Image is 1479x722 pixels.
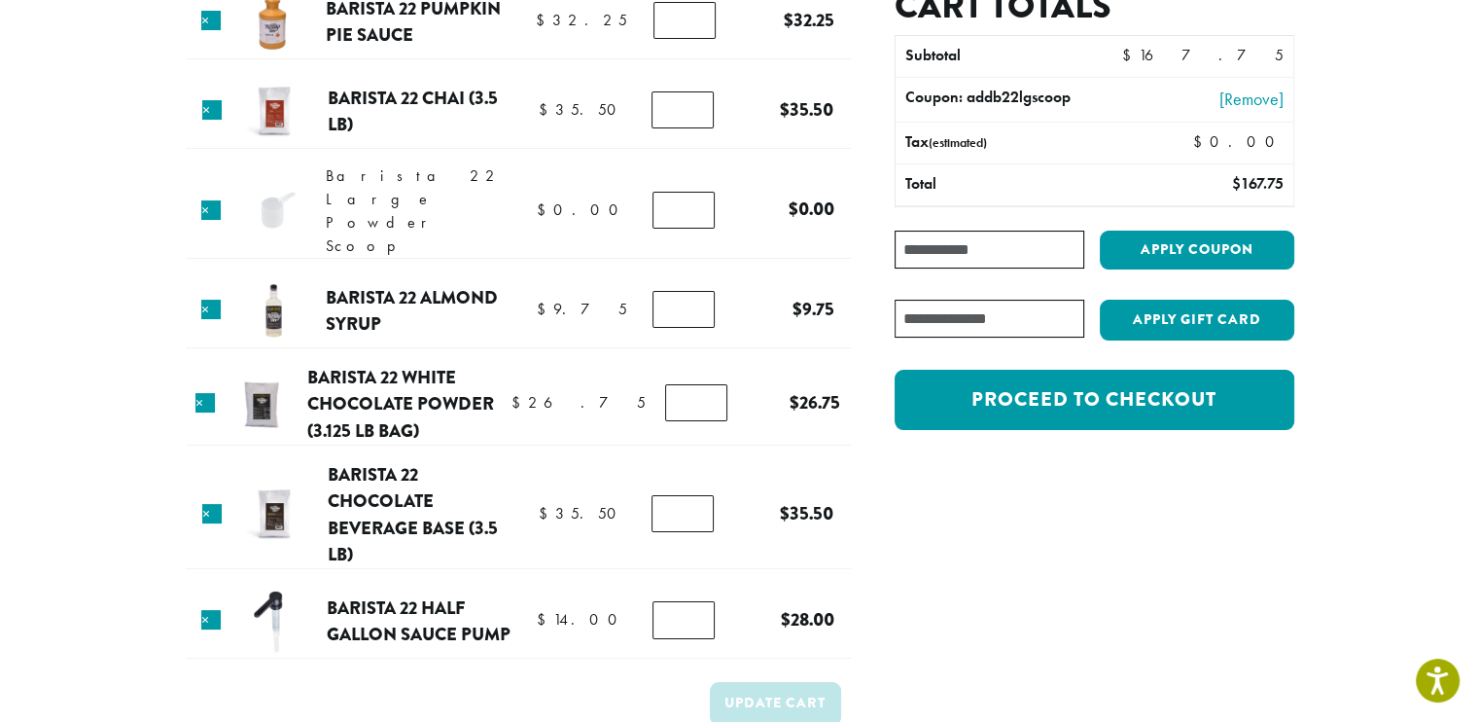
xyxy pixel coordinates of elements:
span: $ [781,606,791,632]
th: Subtotal [896,36,1111,77]
button: Apply coupon [1100,231,1294,271]
span: $ [537,199,553,220]
bdi: 35.50 [539,503,625,523]
bdi: 35.50 [539,99,625,120]
span: $ [537,609,553,630]
a: [Remove] [1144,86,1283,112]
bdi: 32.25 [536,10,627,30]
th: Tax [896,123,1177,163]
bdi: 167.75 [1231,173,1283,194]
input: Product quantity [651,91,714,128]
a: Remove this item [202,504,222,523]
span: $ [539,99,555,120]
th: Coupon: addb22lgscoop [896,78,1134,122]
span: $ [1231,173,1240,194]
a: Remove this item [201,200,221,220]
a: Remove this item [195,393,215,413]
button: Apply Gift Card [1100,300,1294,341]
bdi: 0.00 [537,199,627,220]
bdi: 26.75 [511,392,646,413]
input: Product quantity [651,495,714,532]
input: Product quantity [653,2,716,39]
bdi: 0.00 [1193,131,1284,152]
img: Barista 22 Chocolate Beverage Base [243,483,306,546]
bdi: 26.75 [790,389,840,415]
span: $ [792,296,802,322]
span: $ [789,196,798,222]
a: Barista 22 White Chocolate Powder (3.125 lb bag) [307,364,494,444]
span: $ [780,500,790,526]
a: Barista 22 Half Gallon Sauce Pump [327,595,511,648]
span: $ [536,10,552,30]
bdi: 167.75 [1122,45,1284,65]
input: Product quantity [652,192,715,229]
span: $ [511,392,528,413]
input: Product quantity [652,601,715,638]
img: Barista 22 Large Powder Scoop [242,179,305,242]
a: Proceed to checkout [895,370,1293,430]
img: B22 Powdered Mix Chai | Dillanos Coffee Roasters [243,80,306,143]
span: $ [784,7,793,33]
span: $ [537,299,553,319]
bdi: 9.75 [792,296,834,322]
span: $ [790,389,799,415]
a: Remove this item [201,610,221,630]
bdi: 35.50 [780,96,833,123]
span: $ [1122,45,1139,65]
bdi: 0.00 [789,196,834,222]
span: Barista 22 Large Powder Scoop [326,165,502,256]
span: $ [780,96,790,123]
input: Product quantity [652,291,715,328]
bdi: 9.75 [537,299,627,319]
input: Product quantity [665,384,727,421]
img: Barista 22 Sweet Ground White Chocolate Powder [229,373,293,436]
img: Barista 22 Almond Syrup [242,279,305,343]
a: Remove this item [201,300,221,319]
span: $ [1193,131,1210,152]
bdi: 35.50 [780,500,833,526]
img: Barista 22 Half Gallon Sauce Pump [242,590,305,653]
a: Remove this item [202,100,222,120]
a: Barista 22 Almond Syrup [326,284,498,338]
a: Remove this item [201,11,221,30]
th: Total [896,164,1134,205]
bdi: 14.00 [537,609,626,630]
span: $ [539,503,555,523]
bdi: 32.25 [784,7,834,33]
a: Barista 22 Chai (3.5 lb) [328,85,498,138]
small: (estimated) [929,134,987,151]
a: Barista 22 Chocolate Beverage Base (3.5 lb) [328,461,498,568]
bdi: 28.00 [781,606,834,632]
